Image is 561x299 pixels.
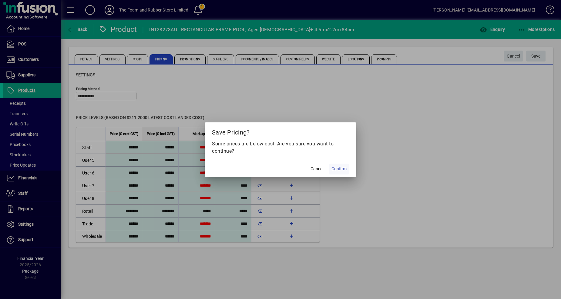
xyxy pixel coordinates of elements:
[212,140,349,155] p: Some prices are below cost. Are you sure you want to continue?
[331,166,347,172] span: Confirm
[311,166,323,172] span: Cancel
[205,122,356,140] h2: Save Pricing?
[329,164,349,174] button: Confirm
[307,164,327,174] button: Cancel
